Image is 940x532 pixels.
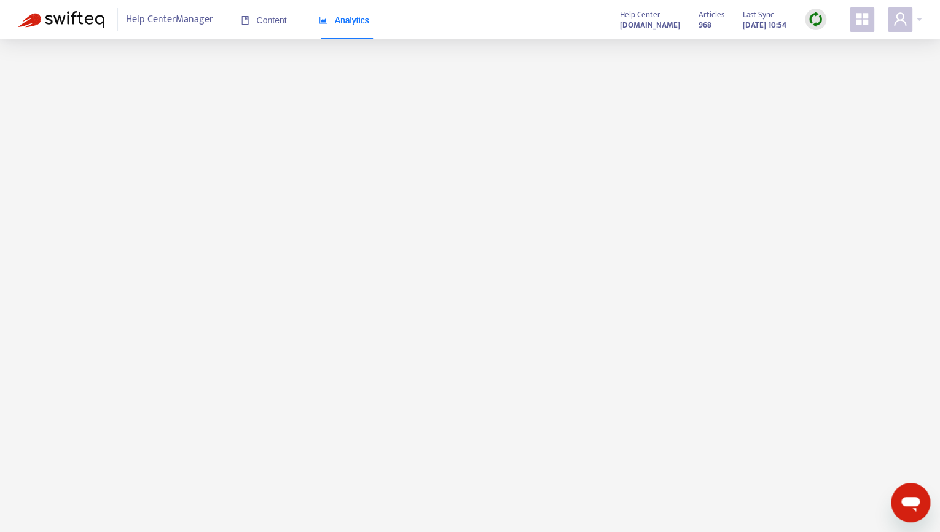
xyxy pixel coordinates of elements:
span: Help Center [620,8,660,22]
span: appstore [855,12,869,26]
span: Content [241,15,287,25]
img: Swifteq [18,11,104,28]
span: Help Center Manager [126,8,213,31]
img: sync.dc5367851b00ba804db3.png [808,12,823,27]
span: Analytics [319,15,369,25]
span: Last Sync [743,8,774,22]
span: area-chart [319,16,327,25]
strong: 968 [699,18,711,32]
strong: [DATE] 10:54 [743,18,786,32]
span: book [241,16,249,25]
span: Articles [699,8,724,22]
a: [DOMAIN_NAME] [620,18,680,32]
span: user [893,12,907,26]
iframe: Button to launch messaging window [891,483,930,522]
